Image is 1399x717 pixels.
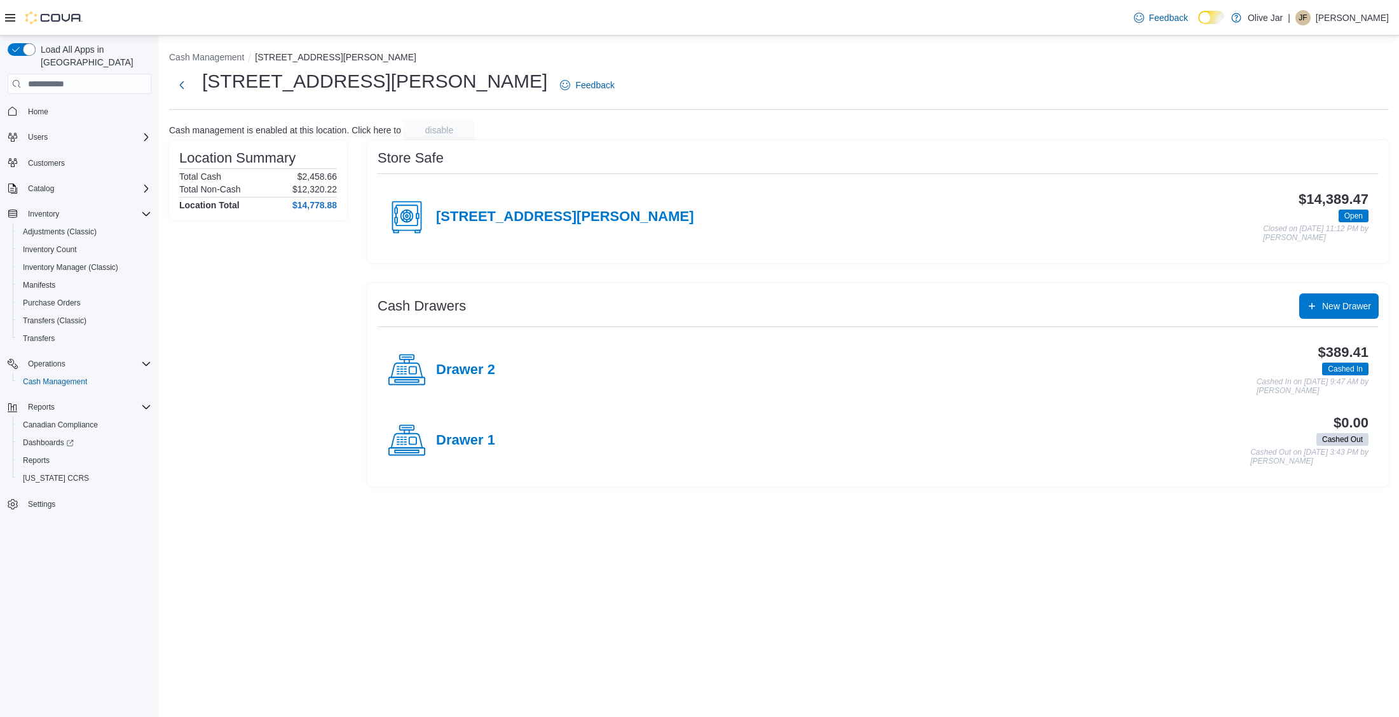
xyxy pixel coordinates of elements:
[13,258,156,276] button: Inventory Manager (Classic)
[28,209,59,219] span: Inventory
[13,276,156,294] button: Manifests
[18,313,151,328] span: Transfers (Classic)
[202,69,547,94] h1: [STREET_ADDRESS][PERSON_NAME]
[3,102,156,120] button: Home
[378,298,466,314] h3: Cash Drawers
[23,377,87,387] span: Cash Management
[1149,11,1188,24] span: Feedback
[23,356,151,372] span: Operations
[23,155,151,171] span: Customers
[18,278,60,293] a: Manifests
[23,227,97,237] span: Adjustments (Classic)
[1299,192,1368,207] h3: $14,389.47
[23,356,71,372] button: Operations
[3,398,156,416] button: Reports
[436,362,495,379] h4: Drawer 2
[297,171,337,182] p: $2,458.66
[18,242,82,257] a: Inventory Count
[28,359,65,369] span: Operations
[23,298,81,308] span: Purchase Orders
[1328,363,1363,375] span: Cashed In
[1322,300,1371,312] span: New Drawer
[23,399,60,415] button: Reports
[8,97,151,546] nav: Complex example
[292,200,337,210] h4: $14,778.88
[13,241,156,258] button: Inventory Count
[23,181,59,196] button: Catalog
[3,154,156,172] button: Customers
[23,206,151,222] span: Inventory
[1322,363,1368,375] span: Cashed In
[3,355,156,373] button: Operations
[18,278,151,293] span: Manifests
[169,125,401,135] p: Cash management is enabled at this location. Click here to
[28,184,54,194] span: Catalog
[18,295,151,311] span: Purchase Orders
[1288,10,1290,25] p: |
[13,312,156,330] button: Transfers (Classic)
[18,471,151,486] span: Washington CCRS
[23,496,151,512] span: Settings
[18,453,55,468] a: Reports
[169,52,244,62] button: Cash Management
[1250,448,1368,466] p: Cashed Out on [DATE] 3:43 PM by [PERSON_NAME]
[18,471,94,486] a: [US_STATE] CCRS
[23,245,77,255] span: Inventory Count
[1295,10,1311,25] div: Jonathan Ferdman
[23,497,60,512] a: Settings
[404,120,475,140] button: disable
[23,473,89,483] span: [US_STATE] CCRS
[378,151,444,166] h3: Store Safe
[23,333,55,344] span: Transfers
[179,171,221,182] h6: Total Cash
[25,11,83,24] img: Cova
[1257,378,1368,395] p: Cashed In on [DATE] 9:47 AM by [PERSON_NAME]
[18,295,86,311] a: Purchase Orders
[3,205,156,223] button: Inventory
[18,242,151,257] span: Inventory Count
[13,330,156,347] button: Transfers
[23,280,55,290] span: Manifests
[1299,293,1379,319] button: New Drawer
[36,43,151,69] span: Load All Apps in [GEOGRAPHIC_DATA]
[18,374,92,389] a: Cash Management
[18,453,151,468] span: Reports
[13,452,156,469] button: Reports
[1318,345,1368,360] h3: $389.41
[1316,433,1368,446] span: Cashed Out
[1248,10,1283,25] p: Olive Jar
[179,151,296,166] h3: Location Summary
[169,51,1389,66] nav: An example of EuiBreadcrumbs
[169,72,194,98] button: Next
[18,435,151,450] span: Dashboards
[18,331,151,346] span: Transfers
[292,184,337,194] p: $12,320.22
[23,181,151,196] span: Catalog
[23,438,74,448] span: Dashboards
[23,399,151,415] span: Reports
[18,260,123,275] a: Inventory Manager (Classic)
[179,200,240,210] h4: Location Total
[1322,434,1363,445] span: Cashed Out
[13,416,156,434] button: Canadian Compliance
[18,417,103,432] a: Canadian Compliance
[1316,10,1389,25] p: [PERSON_NAME]
[436,209,694,225] h4: [STREET_ADDRESS][PERSON_NAME]
[1339,210,1368,222] span: Open
[18,374,151,389] span: Cash Management
[18,331,60,346] a: Transfers
[255,52,416,62] button: [STREET_ADDRESS][PERSON_NAME]
[1198,11,1225,24] input: Dark Mode
[1334,415,1368,431] h3: $0.00
[23,316,86,326] span: Transfers (Classic)
[18,224,102,239] a: Adjustments (Classic)
[23,455,50,466] span: Reports
[1344,210,1363,222] span: Open
[425,124,453,137] span: disable
[13,434,156,452] a: Dashboards
[23,156,70,171] a: Customers
[436,432,495,449] h4: Drawer 1
[3,495,156,513] button: Settings
[23,262,118,272] span: Inventory Manager (Classic)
